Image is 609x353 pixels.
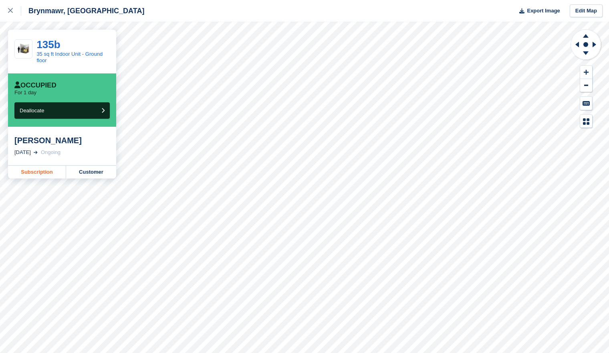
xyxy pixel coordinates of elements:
a: 35 sq ft Indoor Unit - Ground floor [36,51,103,63]
img: 35-sqft-unit.jpg [15,43,32,56]
a: 135b [36,39,60,51]
button: Deallocate [14,102,110,119]
button: Map Legend [580,115,592,128]
a: Subscription [8,166,66,179]
button: Zoom Out [580,79,592,92]
img: arrow-right-light-icn-cde0832a797a2874e46488d9cf13f60e5c3a73dbe684e267c42b8395dfbc2abf.svg [34,151,38,154]
p: For 1 day [14,89,36,96]
button: Keyboard Shortcuts [580,97,592,110]
button: Zoom In [580,66,592,79]
span: Export Image [527,7,560,15]
div: Occupied [14,81,56,89]
div: [DATE] [14,148,31,156]
button: Export Image [514,4,560,18]
a: Edit Map [570,4,603,18]
a: Customer [66,166,116,179]
span: Deallocate [20,108,44,114]
div: Brynmawr, [GEOGRAPHIC_DATA] [21,6,144,16]
div: Ongoing [41,148,60,156]
div: [PERSON_NAME] [14,136,110,145]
